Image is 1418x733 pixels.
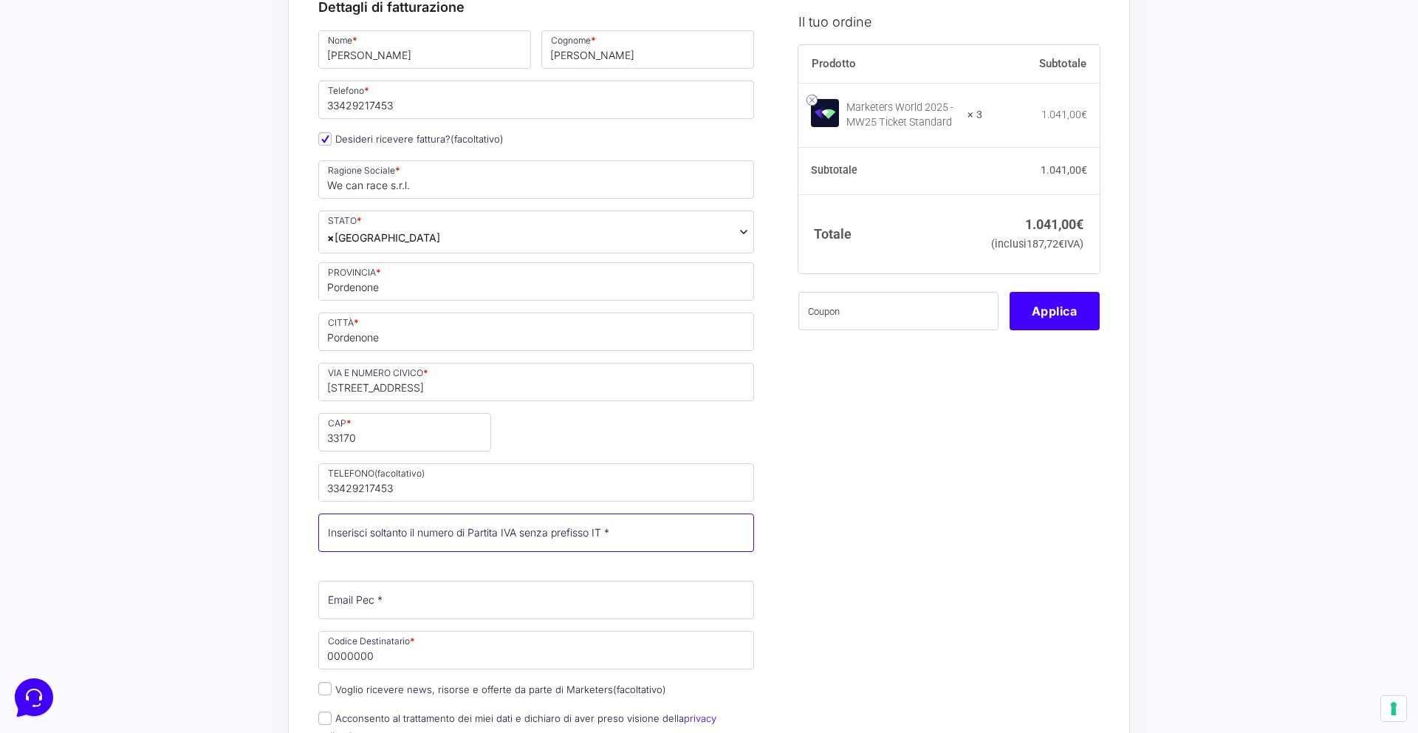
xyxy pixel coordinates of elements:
[318,30,531,69] input: Nome *
[318,413,491,451] input: CAP *
[1058,237,1064,250] span: €
[541,30,754,69] input: Cognome *
[1076,216,1083,231] span: €
[318,712,332,725] input: Acconsento al trattamento dei miei dati e dichiaro di aver preso visione dellaprivacy policy
[24,83,53,112] img: dark
[798,44,982,83] th: Prodotto
[1081,108,1087,120] span: €
[451,133,504,145] span: (facoltativo)
[1010,292,1100,330] button: Applica
[318,463,754,502] input: TELEFONO
[96,133,218,145] span: Inizia una conversazione
[24,59,126,71] span: Le tue conversazioni
[1041,108,1087,120] bdi: 1.041,00
[33,215,242,230] input: Cerca un articolo...
[846,100,958,129] div: Marketers World 2025 - MW25 Ticket Standard
[318,683,666,695] label: Voglio ricevere news, risorse e offerte da parte di Marketers
[318,682,332,695] input: Voglio ricevere news, risorse e offerte da parte di Marketers(facoltativo)
[798,194,982,273] th: Totale
[318,81,754,119] input: Telefono *
[1041,164,1087,176] bdi: 1.041,00
[103,474,193,508] button: Messaggi
[12,474,103,508] button: Home
[318,514,754,552] input: Inserisci soltanto il numero di Partita IVA senza prefisso IT *
[227,495,249,508] p: Aiuto
[128,495,168,508] p: Messaggi
[327,230,440,245] span: Italia
[798,292,999,330] input: Coupon
[613,683,666,695] span: (facoltativo)
[24,124,272,154] button: Inizia una conversazione
[12,675,56,720] iframe: Customerly Messenger Launcher
[318,363,754,401] input: VIA E NUMERO CIVICO *
[798,147,982,194] th: Subtotale
[1381,696,1406,721] button: Le tue preferenze relative al consenso per le tecnologie di tracciamento
[318,211,754,253] span: Italia
[24,183,115,195] span: Trova una risposta
[318,132,332,146] input: Desideri ricevere fattura?(facoltativo)
[1081,164,1087,176] span: €
[318,313,754,351] input: CITTÀ *
[44,495,69,508] p: Home
[318,160,754,199] input: Ragione Sociale *
[157,183,272,195] a: Apri Centro Assistenza
[1027,237,1064,250] span: 187,72
[967,107,982,122] strong: × 3
[318,581,754,619] input: Email Pec *
[71,83,100,112] img: dark
[811,98,839,126] img: Marketers World 2025 - MW25 Ticket Standard
[318,262,754,301] input: PROVINCIA *
[327,230,335,245] span: ×
[47,83,77,112] img: dark
[982,44,1100,83] th: Subtotale
[318,631,754,669] input: Codice Destinatario *
[798,11,1100,31] h3: Il tuo ordine
[193,474,284,508] button: Aiuto
[12,12,248,35] h2: Ciao da Marketers 👋
[991,237,1083,250] small: (inclusi IVA)
[318,133,504,145] label: Desideri ricevere fattura?
[1025,216,1083,231] bdi: 1.041,00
